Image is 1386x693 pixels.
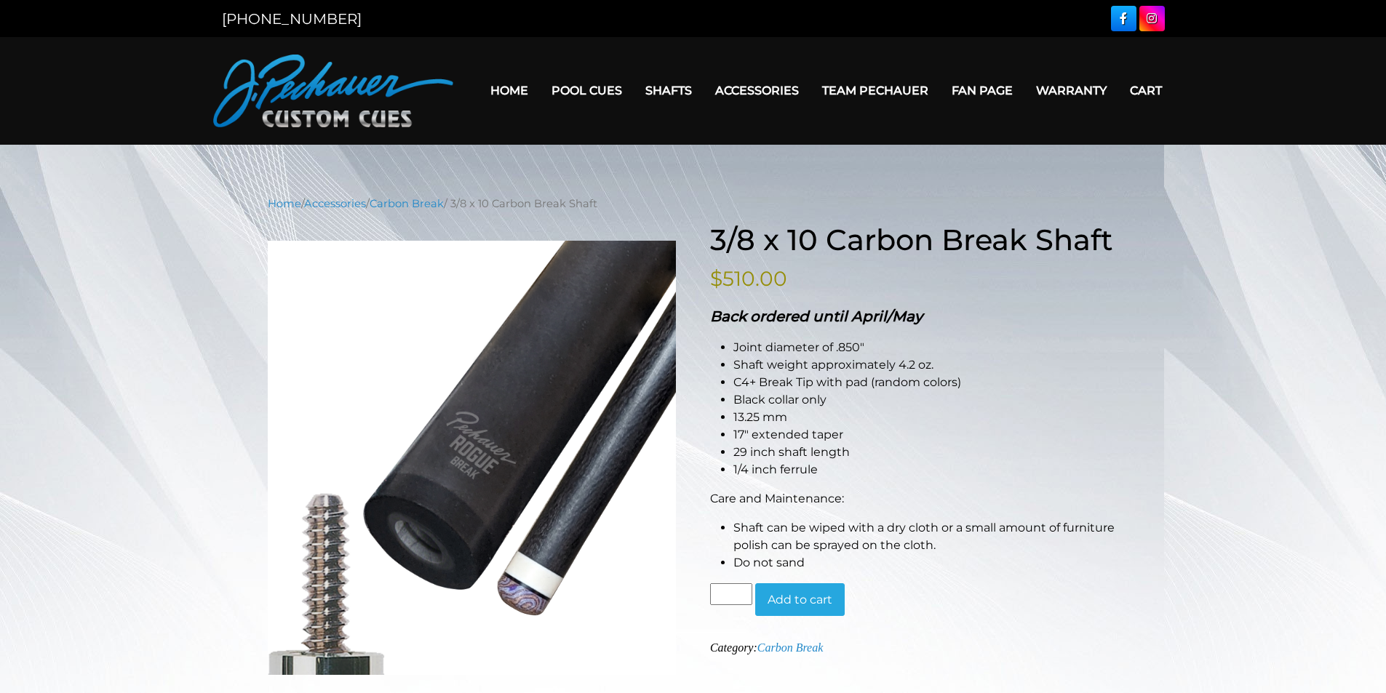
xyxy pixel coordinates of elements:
[710,490,1119,508] p: Care and Maintenance:
[710,308,923,325] strong: Back ordered until April/May
[733,519,1119,554] li: Shaft can be wiped with a dry cloth or a small amount of furniture polish can be sprayed on the c...
[710,223,1119,257] h1: 3/8 x 10 Carbon Break Shaft
[213,55,453,127] img: Pechauer Custom Cues
[733,409,1119,426] li: 13.25 mm
[540,72,634,109] a: Pool Cues
[222,10,362,28] a: [PHONE_NUMBER]
[710,266,787,291] bdi: 510.00
[710,641,823,654] span: Category:
[268,196,1119,212] nav: Breadcrumb
[479,72,540,109] a: Home
[704,72,811,109] a: Accessories
[710,583,752,605] input: Product quantity
[268,197,301,210] a: Home
[940,72,1024,109] a: Fan Page
[755,583,845,617] button: Add to cart
[733,444,1119,461] li: 29 inch shaft length
[733,374,1119,391] li: C4+ Break Tip with pad (random colors)
[733,356,1119,374] li: Shaft weight approximately 4.2 oz.
[733,339,1119,356] li: Joint diameter of .850″
[733,554,1119,572] li: Do not sand
[733,391,1119,409] li: Black collar only
[268,241,677,676] img: new-3-8x10-break-with-tip-1.png
[304,197,366,210] a: Accessories
[634,72,704,109] a: Shafts
[370,197,444,210] a: Carbon Break
[811,72,940,109] a: Team Pechauer
[733,461,1119,478] li: 1/4 inch ferrule
[733,426,1119,444] li: 17″ extended taper
[1118,72,1174,109] a: Cart
[757,641,824,654] a: Carbon Break
[710,266,722,291] span: $
[1024,72,1118,109] a: Warranty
